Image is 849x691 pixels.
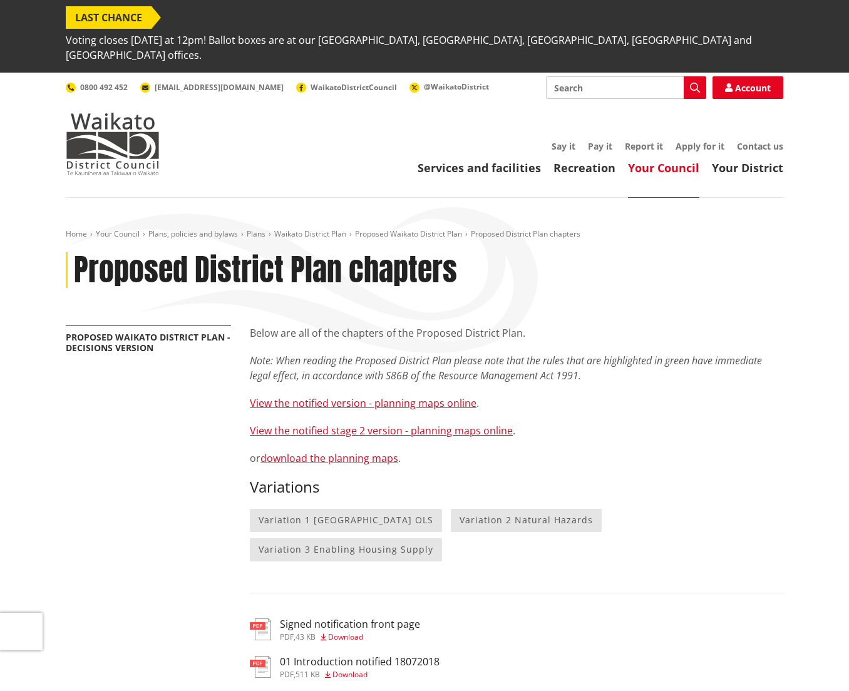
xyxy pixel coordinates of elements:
[250,325,783,340] p: Below are all of the chapters of the Proposed District Plan.
[250,423,783,438] p: .
[552,140,575,152] a: Say it
[424,81,489,92] span: @WaikatoDistrict
[274,228,346,239] a: Waikato District Plan
[96,228,140,239] a: Your Council
[712,160,783,175] a: Your District
[250,618,420,641] a: Signed notification front page pdf,43 KB Download
[332,669,368,680] span: Download
[74,252,457,289] h1: Proposed District Plan chapters
[280,618,420,630] h3: Signed notification front page
[250,538,442,561] a: Variation 3 Enabling Housing Supply
[296,632,316,642] span: 43 KB
[155,82,284,93] span: [EMAIL_ADDRESS][DOMAIN_NAME]
[66,6,152,29] span: LAST CHANCE
[737,140,783,152] a: Contact us
[247,228,265,239] a: Plans
[66,228,87,239] a: Home
[140,82,284,93] a: [EMAIL_ADDRESS][DOMAIN_NAME]
[280,656,440,668] h3: 01 Introduction notified 18072018
[328,632,363,642] span: Download
[280,671,440,678] div: ,
[250,424,513,438] a: View the notified stage 2 version - planning maps online
[250,396,476,410] a: View the notified version - planning maps online
[148,228,238,239] a: Plans, policies and bylaws
[66,113,160,175] img: Waikato District Council - Te Kaunihera aa Takiwaa o Waikato
[546,76,706,99] input: Search input
[250,354,762,382] em: Note: When reading the Proposed District Plan please note that the rules that are highlighted in ...
[280,669,294,680] span: pdf
[66,229,783,240] nav: breadcrumb
[250,618,271,640] img: document-pdf.svg
[409,81,489,92] a: @WaikatoDistrict
[588,140,612,152] a: Pay it
[628,160,699,175] a: Your Council
[418,160,541,175] a: Services and facilities
[296,669,320,680] span: 511 KB
[250,656,440,678] a: 01 Introduction notified 18072018 pdf,511 KB Download
[280,632,294,642] span: pdf
[66,29,783,66] span: Voting closes [DATE] at 12pm! Ballot boxes are at our [GEOGRAPHIC_DATA], [GEOGRAPHIC_DATA], [GEOG...
[451,509,602,532] a: Variation 2 Natural Hazards
[66,82,128,93] a: 0800 492 452
[553,160,615,175] a: Recreation
[66,331,230,354] a: Proposed Waikato District Plan - Decisions Version
[250,656,271,678] img: document-pdf.svg
[311,82,397,93] span: WaikatoDistrictCouncil
[250,509,442,532] a: Variation 1 [GEOGRAPHIC_DATA] OLS
[713,76,783,99] a: Account
[250,396,783,411] p: .
[250,451,783,466] p: or .
[280,633,420,641] div: ,
[80,82,128,93] span: 0800 492 452
[260,451,398,465] a: download the planning maps
[676,140,724,152] a: Apply for it
[355,228,462,239] a: Proposed Waikato District Plan
[625,140,663,152] a: Report it
[250,478,783,496] h3: Variations
[471,228,580,239] span: Proposed District Plan chapters
[296,82,397,93] a: WaikatoDistrictCouncil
